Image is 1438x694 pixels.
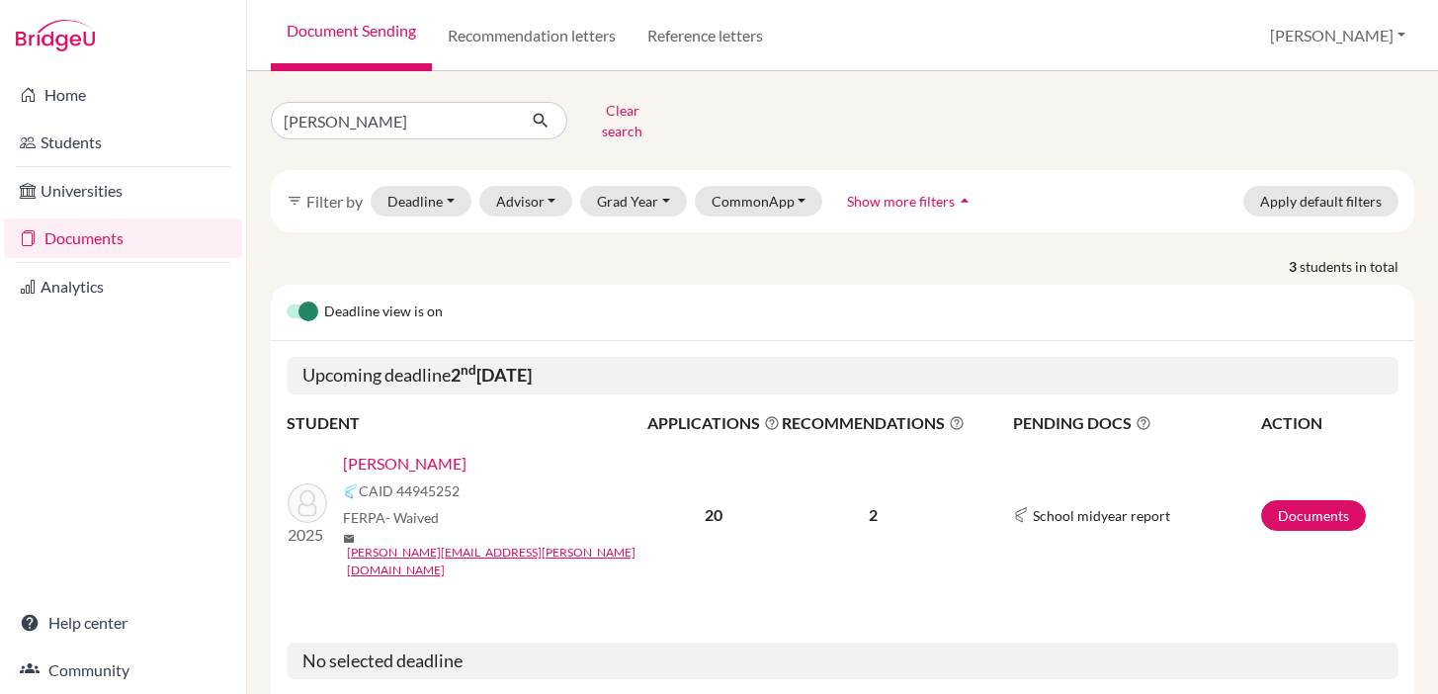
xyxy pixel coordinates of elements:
[306,192,363,211] span: Filter by
[16,20,95,51] img: Bridge-U
[385,509,439,526] span: - Waived
[461,362,476,378] sup: nd
[343,452,466,476] a: [PERSON_NAME]
[288,523,327,547] p: 2025
[580,186,687,217] button: Grad Year
[1033,505,1170,526] span: School midyear report
[567,95,677,146] button: Clear search
[287,357,1398,394] h5: Upcoming deadline
[347,544,660,579] a: [PERSON_NAME][EMAIL_ADDRESS][PERSON_NAME][DOMAIN_NAME]
[4,218,242,258] a: Documents
[324,301,443,324] span: Deadline view is on
[343,507,439,528] span: FERPA
[1261,17,1414,54] button: [PERSON_NAME]
[4,75,242,115] a: Home
[1013,507,1029,523] img: Common App logo
[955,191,974,211] i: arrow_drop_up
[451,364,532,386] b: 2 [DATE]
[847,193,955,210] span: Show more filters
[705,505,722,524] b: 20
[271,102,516,139] input: Find student by name...
[4,123,242,162] a: Students
[695,186,823,217] button: CommonApp
[371,186,471,217] button: Deadline
[1013,411,1260,435] span: PENDING DOCS
[782,411,965,435] span: RECOMMENDATIONS
[1261,500,1366,531] a: Documents
[4,171,242,211] a: Universities
[287,643,1398,680] h5: No selected deadline
[1300,256,1414,277] span: students in total
[4,603,242,643] a: Help center
[1243,186,1398,217] button: Apply default filters
[287,193,302,209] i: filter_list
[343,533,355,545] span: mail
[288,483,327,523] img: Kriger, Michel
[343,483,359,499] img: Common App logo
[647,411,780,435] span: APPLICATIONS
[4,267,242,306] a: Analytics
[782,503,965,527] p: 2
[830,186,991,217] button: Show more filtersarrow_drop_up
[4,651,242,690] a: Community
[1289,256,1300,277] strong: 3
[359,480,460,501] span: CAID 44945252
[287,410,646,436] th: STUDENT
[479,186,573,217] button: Advisor
[1260,410,1398,436] th: ACTION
